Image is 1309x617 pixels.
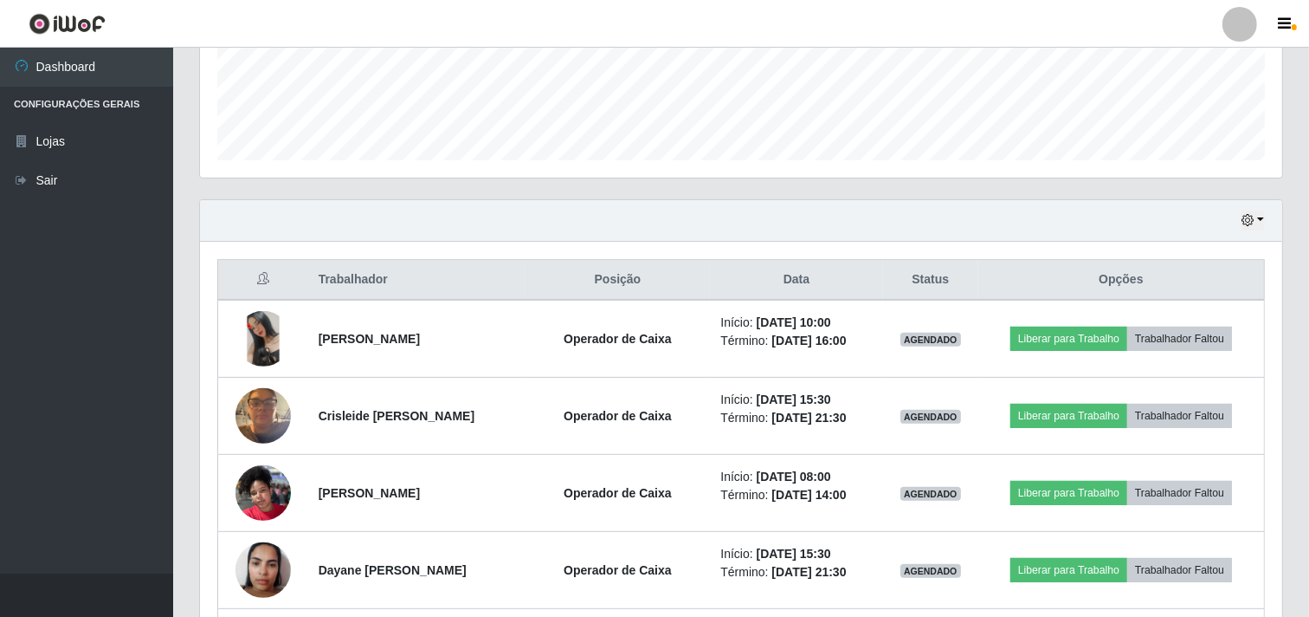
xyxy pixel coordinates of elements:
[720,409,872,427] li: Término:
[900,410,961,424] span: AGENDADO
[771,565,846,579] time: [DATE] 21:30
[771,334,846,347] time: [DATE] 16:00
[900,564,961,578] span: AGENDADO
[900,487,961,501] span: AGENDADO
[564,563,672,577] strong: Operador de Caixa
[720,391,872,409] li: Início:
[720,468,872,486] li: Início:
[757,547,831,561] time: [DATE] 15:30
[883,260,978,301] th: Status
[526,260,711,301] th: Posição
[1127,481,1232,505] button: Trabalhador Faltou
[720,332,872,350] li: Término:
[564,332,672,346] strong: Operador de Caixa
[235,311,291,367] img: 1730588148505.jpeg
[319,409,474,423] strong: Crisleide [PERSON_NAME]
[720,563,872,581] li: Término:
[564,409,672,423] strong: Operador de Caixa
[1010,558,1127,582] button: Liberar para Trabalho
[308,260,526,301] th: Trabalhador
[720,314,872,332] li: Início:
[235,379,291,452] img: 1751716500415.jpeg
[720,545,872,563] li: Início:
[771,411,846,425] time: [DATE] 21:30
[564,486,672,500] strong: Operador de Caixa
[1010,327,1127,351] button: Liberar para Trabalho
[1010,481,1127,505] button: Liberar para Trabalho
[319,332,420,346] strong: [PERSON_NAME]
[900,333,961,347] span: AGENDADO
[319,486,420,500] strong: [PERSON_NAME]
[710,260,882,301] th: Data
[1127,327,1232,351] button: Trabalhador Faltou
[1010,404,1127,428] button: Liberar para Trabalho
[757,393,831,406] time: [DATE] 15:30
[720,486,872,504] li: Término:
[771,488,846,502] time: [DATE] 14:00
[235,456,291,529] img: 1719358783577.jpeg
[1127,404,1232,428] button: Trabalhador Faltou
[978,260,1265,301] th: Opções
[1127,558,1232,582] button: Trabalhador Faltou
[29,13,106,35] img: CoreUI Logo
[235,533,291,607] img: 1729697491240.jpeg
[757,470,831,484] time: [DATE] 08:00
[319,563,467,577] strong: Dayane [PERSON_NAME]
[757,315,831,329] time: [DATE] 10:00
